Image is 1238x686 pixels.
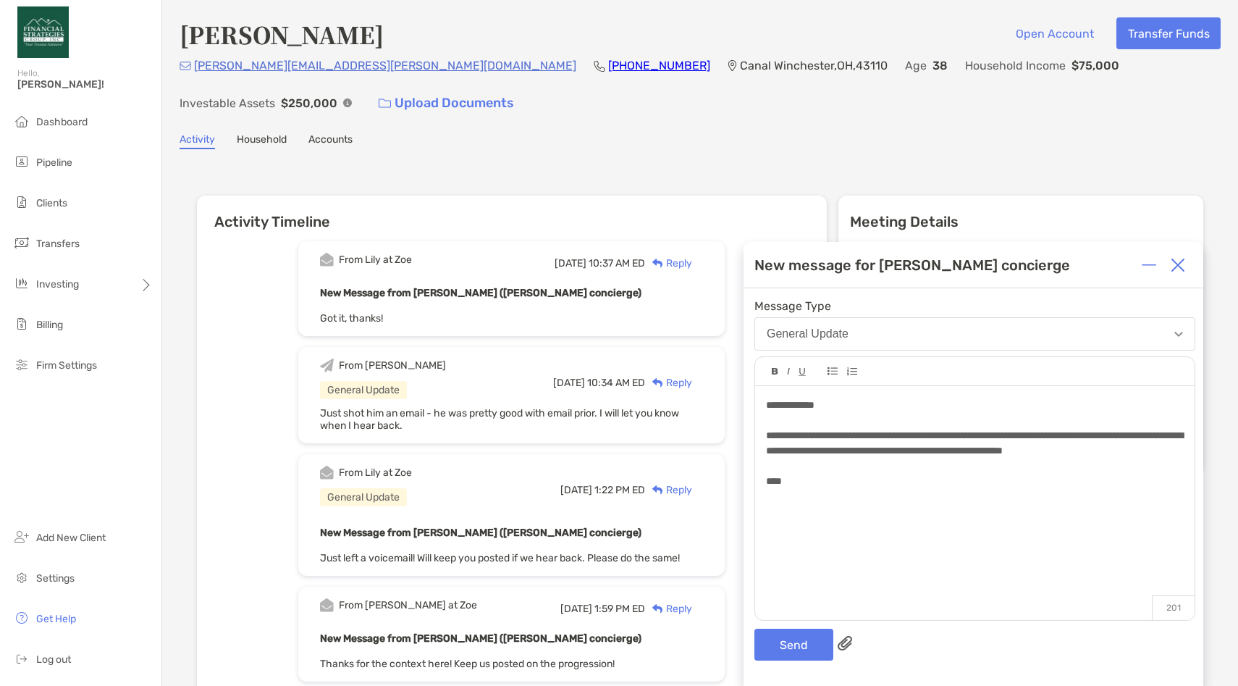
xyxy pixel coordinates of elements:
a: [PHONE_NUMBER] [608,59,710,72]
img: dashboard icon [13,112,30,130]
img: Open dropdown arrow [1174,332,1183,337]
span: [PERSON_NAME]! [17,78,153,91]
img: settings icon [13,569,30,586]
a: Household [237,133,287,149]
span: Settings [36,572,75,585]
span: Got it, thanks! [320,312,383,325]
b: New Message from [PERSON_NAME] ([PERSON_NAME] concierge) [320,287,641,299]
img: Expand or collapse [1142,258,1156,272]
span: [DATE] [560,484,592,496]
div: From Lily at Zoe [339,467,412,479]
div: Reply [645,601,692,616]
span: Add New Client [36,532,106,544]
p: Canal Winchester , OH , 43110 [740,57,888,75]
span: Message Type [754,299,1195,313]
img: Reply icon [652,485,663,495]
img: Reply icon [652,604,663,614]
img: investing icon [13,275,30,292]
img: paperclip attachments [838,636,852,651]
span: Log out [36,653,71,666]
img: Phone Icon [594,60,605,72]
h4: [PERSON_NAME] [180,17,384,51]
b: New Message from [PERSON_NAME] ([PERSON_NAME] concierge) [320,632,641,645]
span: Thanks for the context here! Keep us posted on the progression! [320,658,615,670]
div: Reply [645,375,692,390]
div: New message for [PERSON_NAME] concierge [754,256,1070,274]
img: Event icon [320,466,334,480]
img: Event icon [320,598,334,612]
img: transfers icon [13,234,30,251]
div: From [PERSON_NAME] at Zoe [339,599,477,611]
img: Location Icon [728,60,737,72]
img: pipeline icon [13,153,30,170]
span: [DATE] [555,257,586,269]
p: Meeting Details [850,213,1192,231]
span: Dashboard [36,116,88,128]
img: Editor control icon [787,368,790,375]
div: Reply [645,256,692,271]
p: Investable Assets [180,94,275,112]
a: Activity [180,133,215,149]
b: New Message from [PERSON_NAME] ([PERSON_NAME] concierge) [320,527,641,539]
img: Editor control icon [828,367,838,375]
img: Editor control icon [799,368,806,376]
div: Reply [645,482,692,498]
p: 201 [1152,595,1195,620]
span: Investing [36,278,79,290]
img: Close [1171,258,1185,272]
p: [PERSON_NAME][EMAIL_ADDRESS][PERSON_NAME][DOMAIN_NAME] [194,57,576,75]
img: logout icon [13,650,30,667]
span: 1:22 PM ED [594,484,645,496]
div: From Lily at Zoe [339,254,412,266]
span: 10:34 AM ED [587,377,645,389]
span: [DATE] [560,603,592,615]
img: firm-settings icon [13,356,30,373]
h6: Activity Timeline [197,196,827,230]
img: Editor control icon [846,367,857,376]
p: 38 [932,57,948,75]
button: General Update [754,317,1195,351]
span: 10:37 AM ED [589,257,645,269]
img: add_new_client icon [13,528,30,545]
img: Email Icon [180,62,191,70]
span: Just left a voicemail! Will keep you posted if we hear back. Please do the same! [320,552,680,564]
div: From [PERSON_NAME] [339,359,446,372]
span: Transfers [36,238,80,250]
span: 1:59 PM ED [594,603,645,615]
img: Event icon [320,253,334,267]
img: clients icon [13,193,30,211]
p: $75,000 [1071,57,1119,75]
img: get-help icon [13,609,30,627]
img: Reply icon [652,259,663,268]
a: Upload Documents [369,88,523,119]
img: button icon [379,99,391,109]
button: Transfer Funds [1116,17,1221,49]
button: Send [754,629,833,661]
img: Editor control icon [772,368,778,375]
img: billing icon [13,315,30,332]
span: Clients [36,197,67,209]
div: General Update [767,327,849,340]
p: Household Income [965,57,1066,75]
span: Firm Settings [36,359,97,372]
span: Just shot him an email - he was pretty good with email prior. I will let you know when I hear back. [320,407,679,432]
img: Info Icon [343,99,352,107]
a: Accounts [308,133,353,149]
span: [DATE] [553,377,585,389]
img: Event icon [320,359,334,372]
button: Open Account [1004,17,1105,49]
p: Age [905,57,927,75]
span: Pipeline [36,156,72,169]
div: General Update [320,488,407,506]
img: Zoe Logo [17,6,69,58]
span: Get Help [36,613,76,625]
p: $250,000 [281,94,337,112]
span: Billing [36,319,63,331]
div: General Update [320,381,407,399]
img: Reply icon [652,378,663,388]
